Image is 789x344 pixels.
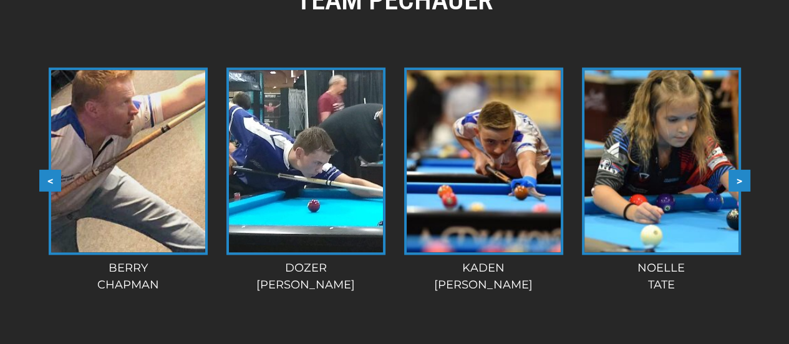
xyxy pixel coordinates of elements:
button: > [728,169,750,191]
button: < [39,169,61,191]
img: kolbey-e1564424384369.jpg [228,70,382,252]
a: Dozer[PERSON_NAME] [221,67,389,293]
img: noelle-tate-bef-2019-225x320.jpg [584,70,738,252]
div: Dozer [PERSON_NAME] [221,260,389,293]
img: kaden-new-profile-pic-10-27-225x320.jpg [406,70,560,252]
div: Noelle Tate [577,260,745,293]
div: Berry Chapman [44,260,211,293]
div: Kaden [PERSON_NAME] [399,260,567,293]
a: BerryChapman [44,67,211,293]
a: Kaden[PERSON_NAME] [399,67,567,293]
img: berry1-225x320.jpg [51,70,205,252]
div: Carousel Navigation [39,169,750,191]
a: NoelleTate [577,67,745,293]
